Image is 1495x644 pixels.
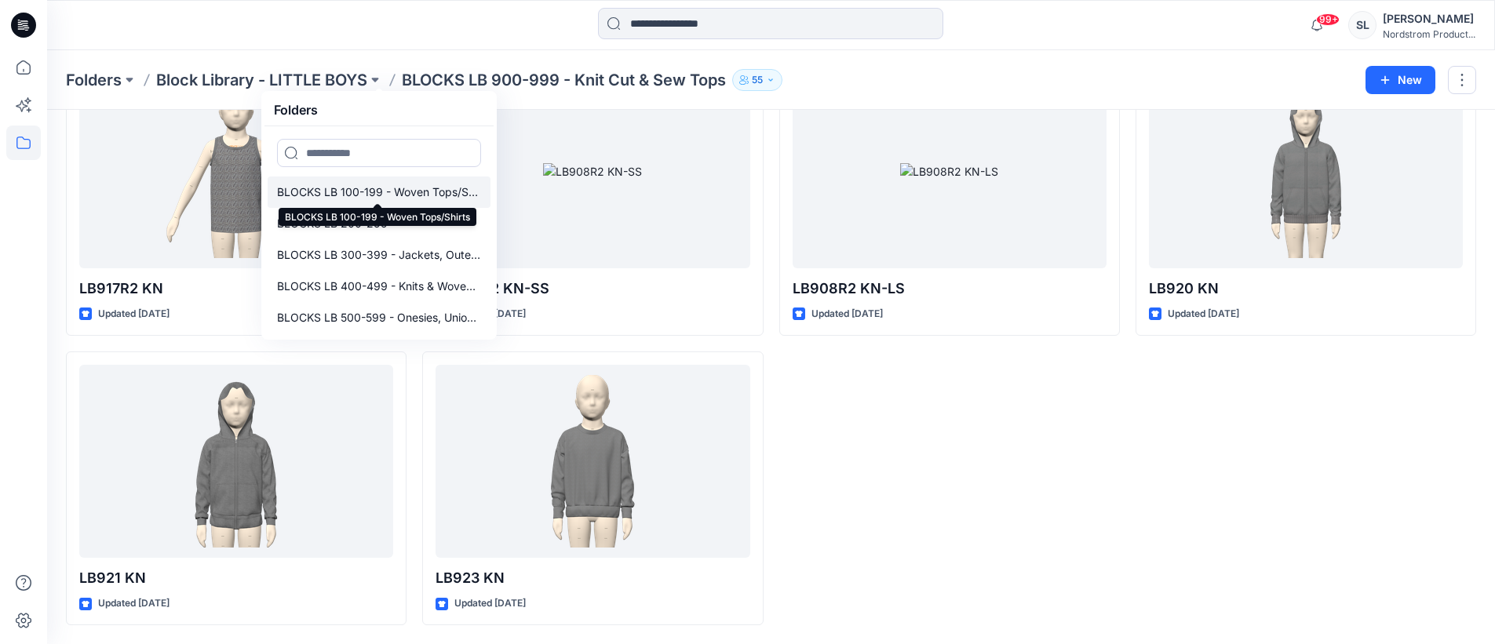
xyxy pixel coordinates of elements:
[436,365,749,558] a: LB923 KN
[436,278,749,300] p: LB908R2 KN-SS
[1149,75,1463,269] a: LB920 KN
[277,183,481,202] p: BLOCKS LB 100-199 - Woven Tops/Shirts
[1316,13,1340,26] span: 99+
[156,69,367,91] a: Block Library - LITTLE BOYS
[268,271,490,302] a: BLOCKS LB 400-499 - Knits & Wovens Bottoms, Crops, Shorts
[277,246,481,264] p: BLOCKS LB 300-399 - Jackets, Outerwear, Blazers, Sportscoat & Vest
[1149,278,1463,300] p: LB920 KN
[811,306,883,322] p: Updated [DATE]
[79,75,393,269] a: LB917R2 KN
[264,94,327,126] h5: Folders
[793,75,1107,269] a: LB908R2 KN-LS
[1168,306,1239,322] p: Updated [DATE]
[268,239,490,271] a: BLOCKS LB 300-399 - Jackets, Outerwear, Blazers, Sportscoat & Vest
[1383,28,1475,40] div: Nordstrom Product...
[66,69,122,91] a: Folders
[98,306,170,322] p: Updated [DATE]
[98,595,170,612] p: Updated [DATE]
[277,214,396,233] p: BLOCKS LB 200-299 -
[402,69,726,91] p: BLOCKS LB 900-999 - Knit Cut & Sew Tops
[79,567,393,589] p: LB921 KN
[436,567,749,589] p: LB923 KN
[436,75,749,269] a: LB908R2 KN-SS
[454,595,526,612] p: Updated [DATE]
[277,308,481,327] p: BLOCKS LB 500-599 - Onesies, Unionsuit
[1348,11,1376,39] div: SL
[732,69,782,91] button: 55
[79,365,393,558] a: LB921 KN
[277,277,481,296] p: BLOCKS LB 400-499 - Knits & Wovens Bottoms, Crops, Shorts
[1366,66,1435,94] button: New
[752,71,763,89] p: 55
[268,302,490,333] a: BLOCKS LB 500-599 - Onesies, Unionsuit
[793,278,1107,300] p: LB908R2 KN-LS
[79,278,393,300] p: LB917R2 KN
[268,176,490,208] a: BLOCKS LB 100-199 - Woven Tops/Shirts
[268,208,490,239] a: BLOCKS LB 200-299 -
[1383,9,1475,28] div: [PERSON_NAME]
